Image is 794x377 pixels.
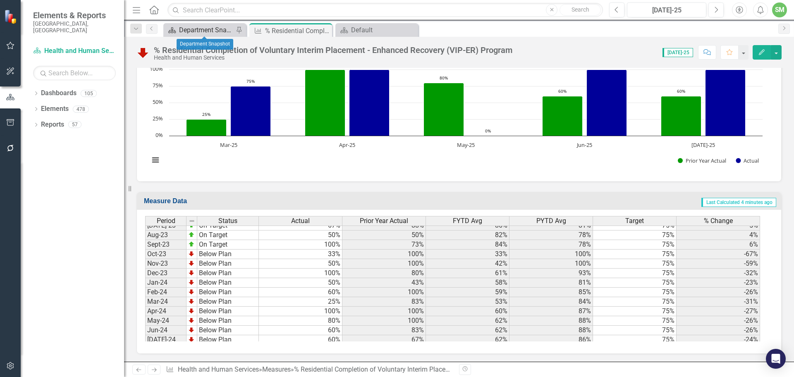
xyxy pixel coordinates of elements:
td: 87% [509,307,593,316]
span: Prior Year Actual [360,217,408,225]
td: 50% [259,278,342,288]
td: On Target [197,240,259,250]
td: -31% [677,297,760,307]
button: View chart menu, Chart [150,154,161,166]
span: Actual [291,217,310,225]
path: Jun-25, 100. Actual. [587,70,627,136]
td: -26% [677,326,760,335]
button: Search [560,4,601,16]
span: Elements & Reports [33,10,116,20]
span: [DATE]-25 [662,48,693,57]
span: Period [157,217,175,225]
td: 75% [593,316,677,326]
td: May-24 [145,316,187,326]
img: TnMDeAgwAPMxUmUi88jYAAAAAElFTkSuQmCC [188,250,195,257]
td: 4% [677,231,760,240]
td: Feb-24 [145,288,187,297]
td: 75% [593,278,677,288]
a: Default [337,25,416,35]
td: Below Plan [197,326,259,335]
text: 50% [153,98,163,106]
td: 80% [342,269,426,278]
div: Default [351,25,416,35]
path: May-25, 80. Prior Year Actual. [424,83,464,136]
td: 88% [509,316,593,326]
td: 82% [426,231,509,240]
td: 93% [509,269,593,278]
td: 100% [509,259,593,269]
span: FYTD Avg [453,217,482,225]
td: 75% [593,259,677,269]
td: 50% [259,259,342,269]
button: Show Prior Year Actual [678,157,727,164]
td: 88% [509,326,593,335]
td: 100% [342,259,426,269]
td: 100% [342,316,426,326]
td: 75% [593,240,677,250]
td: 62% [426,316,509,326]
img: TnMDeAgwAPMxUmUi88jYAAAAAElFTkSuQmCC [188,288,195,295]
div: [DATE]-25 [630,5,703,15]
button: Show Actual [736,157,759,164]
img: TnMDeAgwAPMxUmUi88jYAAAAAElFTkSuQmCC [188,307,195,314]
path: Jul-25, 60. Prior Year Actual. [661,96,701,136]
div: Department Snapshot [177,39,233,50]
td: Nov-23 [145,259,187,269]
td: 100% [342,307,426,316]
div: Chart. Highcharts interactive chart. [145,49,773,173]
td: 75% [593,297,677,307]
td: 62% [426,326,509,335]
td: 43% [342,278,426,288]
td: Jan-24 [145,278,187,288]
td: -67% [677,250,760,259]
td: 81% [509,278,593,288]
td: 100% [259,240,342,250]
path: Jul-25, 100. Actual. [706,70,746,136]
td: 25% [259,297,342,307]
td: 50% [259,231,342,240]
td: Mar-24 [145,297,187,307]
img: TnMDeAgwAPMxUmUi88jYAAAAAElFTkSuQmCC [188,279,195,286]
td: 50% [342,231,426,240]
td: 84% [509,297,593,307]
td: 61% [426,269,509,278]
td: 100% [342,288,426,297]
td: Below Plan [197,288,259,297]
td: 60% [259,335,342,345]
td: 84% [426,240,509,250]
a: Health and Human Services [33,46,116,56]
text: 75% [153,82,163,89]
img: ClearPoint Strategy [4,10,19,24]
td: Below Plan [197,250,259,259]
a: Elements [41,104,69,114]
div: % Residential Completion of Voluntary Interim Placement - Enhanced Recovery (VIP-ER) Program [265,26,330,36]
img: Below Plan [136,46,150,59]
td: 67% [342,335,426,345]
td: 60% [259,288,342,297]
text: 0% [485,128,491,134]
td: 60% [426,307,509,316]
text: May-25 [457,141,475,149]
td: 33% [426,250,509,259]
td: 78% [509,240,593,250]
td: 75% [593,335,677,345]
td: 62% [426,335,509,345]
g: Actual, bar series 2 of 2 with 5 bars. [231,70,746,136]
a: Measures [262,365,291,373]
td: 6% [677,240,760,250]
td: 33% [259,250,342,259]
img: TnMDeAgwAPMxUmUi88jYAAAAAElFTkSuQmCC [188,336,195,343]
td: On Target [197,231,259,240]
h3: Measure Data [144,197,373,205]
td: 73% [342,240,426,250]
small: [GEOGRAPHIC_DATA], [GEOGRAPHIC_DATA] [33,20,116,34]
a: Dashboards [41,89,77,98]
text: 60% [677,88,685,94]
img: zOikAAAAAElFTkSuQmCC [188,241,195,247]
svg: Interactive chart [145,49,767,173]
td: Oct-23 [145,250,187,259]
span: Status [218,217,237,225]
path: Apr-25, 100. Actual. [349,70,390,136]
td: Below Plan [197,307,259,316]
td: Jun-24 [145,326,187,335]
